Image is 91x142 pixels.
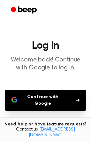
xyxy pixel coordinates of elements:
[4,127,87,138] span: Contact us
[6,4,42,17] a: Beep
[5,41,86,51] h1: Log In
[5,90,86,111] button: Continue with Google
[5,56,86,72] p: Welcome back! Continue with Google to log in.
[29,127,75,138] a: [EMAIL_ADDRESS][DOMAIN_NAME]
